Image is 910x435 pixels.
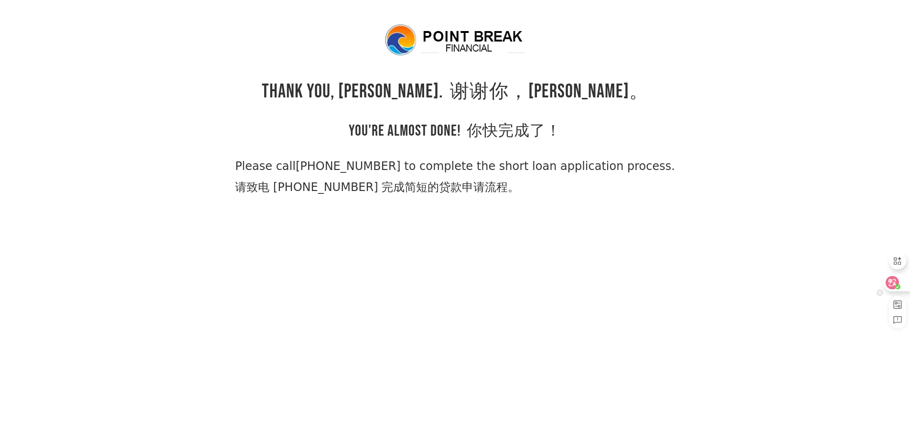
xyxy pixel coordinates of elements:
[262,80,649,103] h1: THANK YOU, [PERSON_NAME].
[349,103,561,140] h2: YOU'RE ALMOST DONE!
[384,23,527,57] img: logo.png
[235,180,519,194] font: 请致电 [PHONE_NUMBER] 完成简短的贷款申请流程。
[450,80,649,103] font: 谢谢你，[PERSON_NAME]。
[235,158,675,200] span: Please call
[296,159,675,173] a: [PHONE_NUMBER] to complete the short loan application process.
[467,122,561,140] font: 你快完成了！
